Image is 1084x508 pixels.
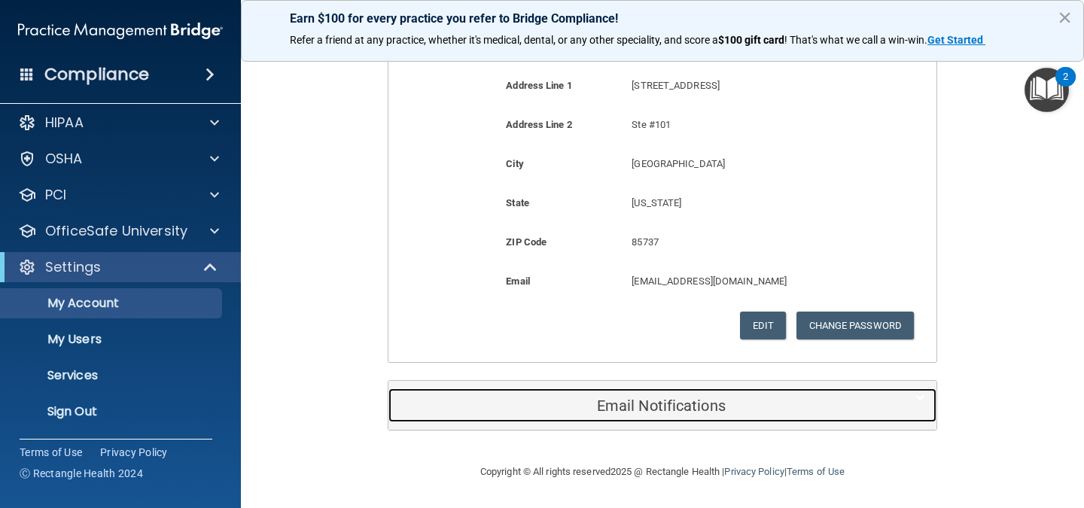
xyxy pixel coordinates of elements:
p: [GEOGRAPHIC_DATA] [632,155,860,173]
p: Earn $100 for every practice you refer to Bridge Compliance! [290,11,1035,26]
div: Copyright © All rights reserved 2025 @ Rectangle Health | | [388,448,937,496]
b: ZIP Code [506,236,547,248]
p: Sign Out [10,404,215,419]
a: OfficeSafe University [18,222,219,240]
p: My Users [10,332,215,347]
button: Close [1058,5,1072,29]
a: Email Notifications [400,388,925,422]
a: Privacy Policy [724,466,784,477]
a: OSHA [18,150,219,168]
p: OfficeSafe University [45,222,187,240]
img: PMB logo [18,16,223,46]
span: ! That's what we call a win-win. [784,34,927,46]
a: PCI [18,186,219,204]
p: Ste #101 [632,116,860,134]
p: [EMAIL_ADDRESS][DOMAIN_NAME] [632,272,860,291]
p: PCI [45,186,66,204]
p: 85737 [632,233,860,251]
h5: Email Notifications [400,397,879,414]
b: Email [506,275,530,287]
b: City [506,158,523,169]
a: Get Started [927,34,985,46]
h4: Compliance [44,64,149,85]
p: [STREET_ADDRESS] [632,77,860,95]
a: HIPAA [18,114,219,132]
p: Services [10,368,215,383]
button: Change Password [796,312,915,339]
div: 2 [1063,77,1068,96]
b: Address Line 2 [506,119,571,130]
button: Edit [740,312,786,339]
b: Address Line 1 [506,80,571,91]
strong: $100 gift card [718,34,784,46]
a: Terms of Use [787,466,845,477]
span: Ⓒ Rectangle Health 2024 [20,466,143,481]
p: HIPAA [45,114,84,132]
p: Settings [45,258,101,276]
p: My Account [10,296,215,311]
button: Open Resource Center, 2 new notifications [1025,68,1069,112]
p: OSHA [45,150,83,168]
p: [US_STATE] [632,194,860,212]
b: State [506,197,529,208]
span: Refer a friend at any practice, whether it's medical, dental, or any other speciality, and score a [290,34,718,46]
a: Terms of Use [20,445,82,460]
a: Privacy Policy [100,445,168,460]
a: Settings [18,258,218,276]
strong: Get Started [927,34,983,46]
